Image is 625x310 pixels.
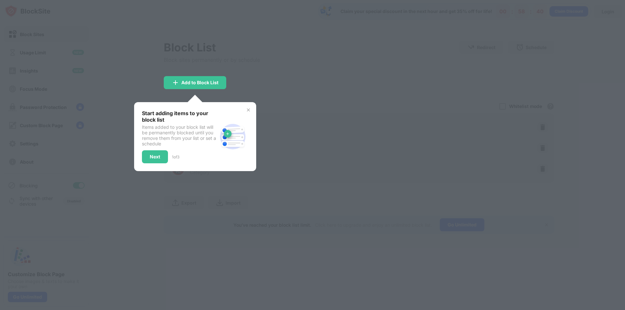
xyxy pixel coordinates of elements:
div: 1 of 3 [172,155,179,159]
img: block-site.svg [217,121,248,152]
img: x-button.svg [246,107,251,113]
div: Add to Block List [181,80,218,85]
div: Items added to your block list will be permanently blocked until you remove them from your list o... [142,124,217,146]
div: Start adding items to your block list [142,110,217,123]
div: Next [150,154,160,159]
